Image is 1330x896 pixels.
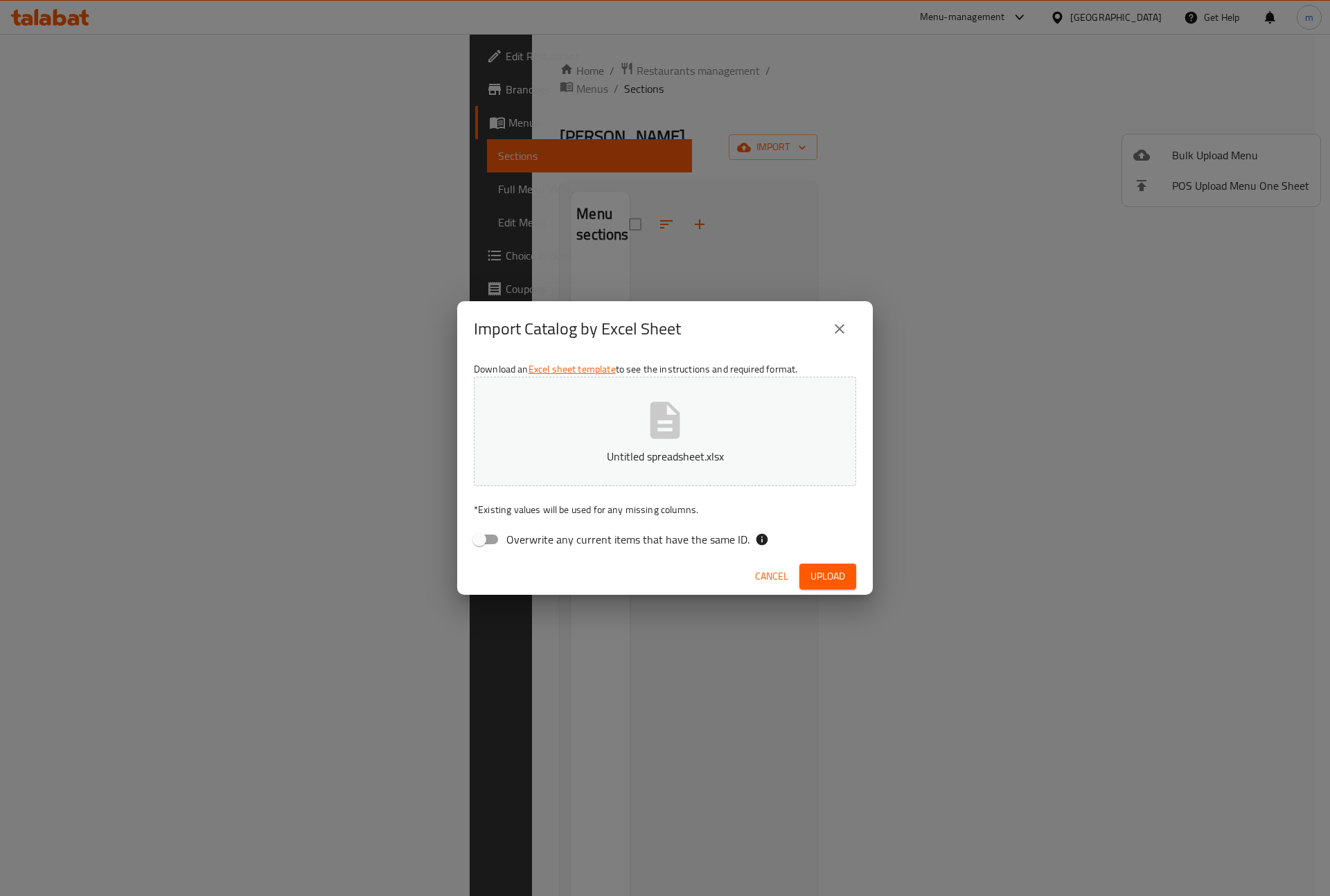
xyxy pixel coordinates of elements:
button: Upload [799,564,856,589]
span: Cancel [755,568,788,585]
h2: Import Catalog by Excel Sheet [474,318,681,340]
a: Excel sheet template [529,360,616,378]
span: Upload [810,568,845,585]
svg: If the overwrite option isn't selected, then the items that match an existing ID will be ignored ... [755,532,769,546]
span: Overwrite any current items that have the same ID. [506,531,750,548]
button: Cancel [750,564,794,589]
div: Download an to see the instructions and required format. [457,357,873,557]
button: close [823,312,856,346]
p: Untitled spreadsheet.xlsx [495,448,835,465]
button: Untitled spreadsheet.xlsx [474,377,856,486]
p: Existing values will be used for any missing columns. [474,503,856,517]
